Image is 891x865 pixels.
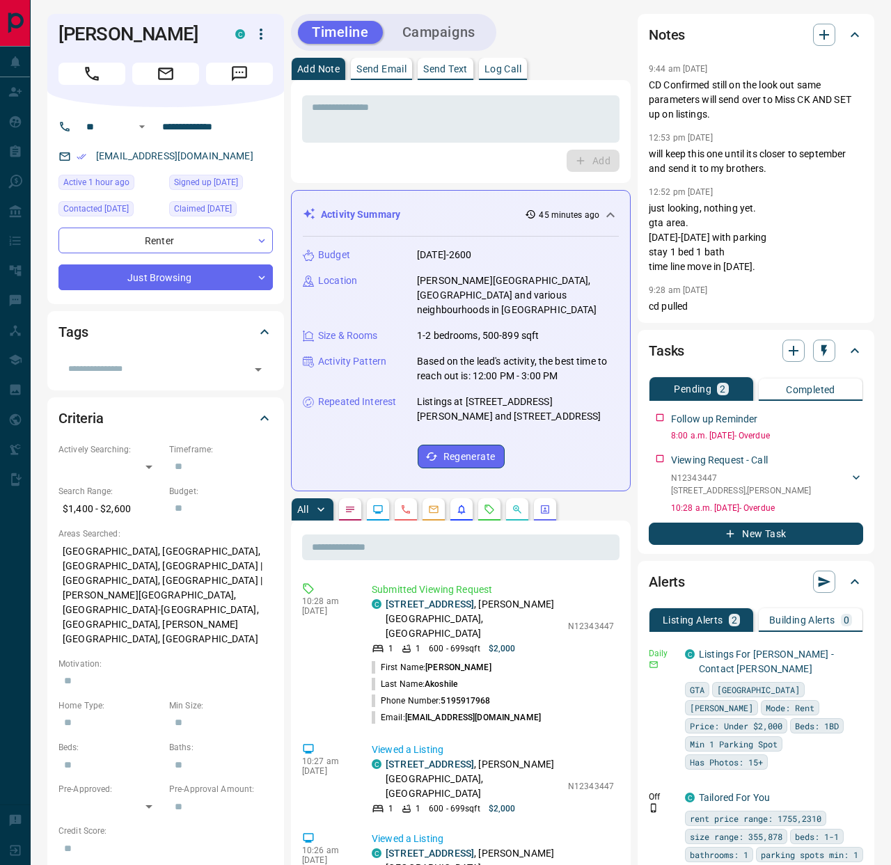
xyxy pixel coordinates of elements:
p: Areas Searched: [58,527,273,540]
p: N12343447 [671,472,811,484]
div: condos.ca [235,29,245,39]
p: [DATE]-2600 [417,248,471,262]
p: Location [318,273,357,288]
p: Log Call [484,64,521,74]
h2: Notes [649,24,685,46]
p: $2,000 [489,642,516,655]
div: Tags [58,315,273,349]
span: rent price range: 1755,2310 [690,811,821,825]
div: condos.ca [685,793,695,802]
p: Activity Summary [321,207,400,222]
p: Repeated Interest [318,395,396,409]
p: Pre-Approval Amount: [169,783,273,795]
p: Send Text [423,64,468,74]
span: size range: 355,878 [690,830,782,843]
p: Motivation: [58,658,273,670]
p: Daily [649,647,677,660]
p: Add Note [297,64,340,74]
span: Email [132,63,199,85]
p: Email: [372,711,541,724]
p: [DATE] [302,606,351,616]
span: GTA [690,683,704,697]
a: Tailored For You [699,792,770,803]
span: Beds: 1BD [795,719,839,733]
div: condos.ca [372,848,381,858]
button: Campaigns [388,21,489,44]
div: Criteria [58,402,273,435]
p: Beds: [58,741,162,754]
h2: Criteria [58,407,104,429]
p: Viewed a Listing [372,832,614,846]
p: First Name: [372,661,491,674]
span: Akoshile [425,679,457,689]
p: 9:28 am [DATE] [649,285,708,295]
span: Min 1 Parking Spot [690,737,778,751]
div: condos.ca [372,599,381,609]
span: [EMAIL_ADDRESS][DOMAIN_NAME] [405,713,541,722]
div: Wed Aug 13 2025 [169,201,273,221]
p: Building Alerts [769,615,835,625]
p: Timeframe: [169,443,273,456]
p: Listings at [STREET_ADDRESS][PERSON_NAME] and [STREET_ADDRESS] [417,395,619,424]
div: Activity Summary45 minutes ago [303,202,619,228]
p: Off [649,791,677,803]
span: [PERSON_NAME] [690,701,753,715]
button: Regenerate [418,445,505,468]
h2: Alerts [649,571,685,593]
p: Budget [318,248,350,262]
a: [EMAIL_ADDRESS][DOMAIN_NAME] [96,150,253,161]
p: All [297,505,308,514]
svg: Opportunities [512,504,523,515]
span: Contacted [DATE] [63,202,129,216]
p: $1,400 - $2,600 [58,498,162,521]
button: New Task [649,523,863,545]
p: Credit Score: [58,825,273,837]
p: Submitted Viewing Request [372,582,614,597]
p: 2 [732,615,737,625]
p: [STREET_ADDRESS] , [PERSON_NAME] [671,484,811,497]
p: Baths: [169,741,273,754]
p: 10:28 a.m. [DATE] - Overdue [671,502,863,514]
p: 8:00 a.m. [DATE] - Overdue [671,429,863,442]
svg: Emails [428,504,439,515]
svg: Lead Browsing Activity [372,504,384,515]
p: Completed [786,385,835,395]
p: N12343447 [568,620,614,633]
div: Just Browsing [58,264,273,290]
h1: [PERSON_NAME] [58,23,214,45]
p: , [PERSON_NAME][GEOGRAPHIC_DATA], [GEOGRAPHIC_DATA] [386,757,561,801]
button: Open [134,118,150,135]
p: 10:28 am [302,596,351,606]
div: Mon Jun 30 2025 [169,175,273,194]
span: Call [58,63,125,85]
p: CD Confirmed still on the look out same parameters will send over to Miss CK AND SET up on listings. [649,78,863,122]
p: Search Range: [58,485,162,498]
a: [STREET_ADDRESS] [386,848,474,859]
p: 12:52 pm [DATE] [649,187,713,197]
p: Pending [674,384,711,394]
p: Send Email [356,64,407,74]
p: 600 - 699 sqft [429,802,480,815]
span: Signed up [DATE] [174,175,238,189]
span: Active 1 hour ago [63,175,129,189]
span: beds: 1-1 [795,830,839,843]
p: 0 [844,615,849,625]
p: $2,000 [489,802,516,815]
svg: Calls [400,504,411,515]
span: Message [206,63,273,85]
svg: Email [649,660,659,669]
span: [GEOGRAPHIC_DATA] [717,683,800,697]
p: Pre-Approved: [58,783,162,795]
div: condos.ca [372,759,381,769]
a: [STREET_ADDRESS] [386,759,474,770]
p: 12:53 pm [DATE] [649,133,713,143]
span: parking spots min: 1 [761,848,858,862]
p: Home Type: [58,699,162,712]
p: 2 [720,384,725,394]
p: Viewing Request - Call [671,453,768,468]
div: Wed Aug 13 2025 [58,201,162,221]
span: [PERSON_NAME] [425,662,491,672]
p: [PERSON_NAME][GEOGRAPHIC_DATA], [GEOGRAPHIC_DATA] and various neighbourhoods in [GEOGRAPHIC_DATA] [417,273,619,317]
p: 600 - 699 sqft [429,642,480,655]
p: cd pulled [649,299,863,314]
